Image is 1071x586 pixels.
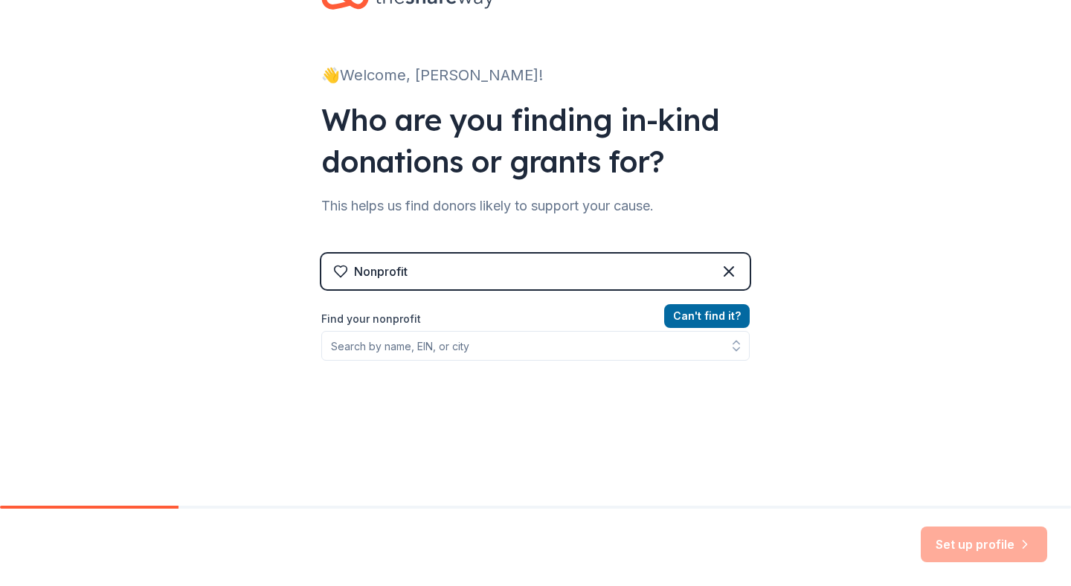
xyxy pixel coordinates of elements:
div: 👋 Welcome, [PERSON_NAME]! [321,63,750,87]
label: Find your nonprofit [321,310,750,328]
div: Nonprofit [354,263,408,280]
div: This helps us find donors likely to support your cause. [321,194,750,218]
button: Can't find it? [664,304,750,328]
div: Who are you finding in-kind donations or grants for? [321,99,750,182]
input: Search by name, EIN, or city [321,331,750,361]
